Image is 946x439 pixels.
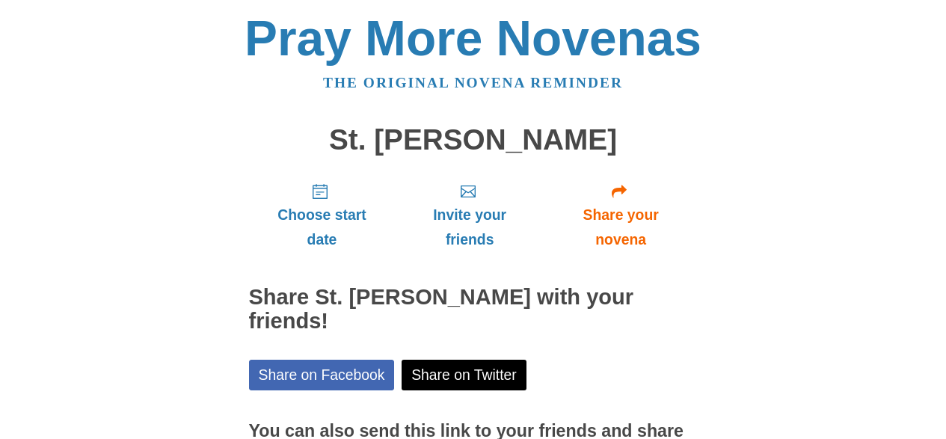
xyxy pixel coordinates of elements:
a: Share on Facebook [249,360,395,390]
span: Choose start date [264,203,381,252]
a: Pray More Novenas [245,10,701,66]
a: Share on Twitter [402,360,526,390]
span: Invite your friends [410,203,529,252]
span: Share your novena [559,203,683,252]
a: Share your novena [544,171,698,260]
a: Choose start date [249,171,396,260]
a: Invite your friends [395,171,544,260]
h2: Share St. [PERSON_NAME] with your friends! [249,286,698,334]
a: The original novena reminder [323,75,623,90]
h1: St. [PERSON_NAME] [249,124,698,156]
